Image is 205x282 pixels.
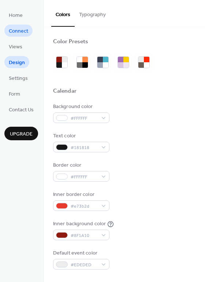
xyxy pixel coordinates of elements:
[71,232,98,240] span: #8F1A10
[4,9,27,21] a: Home
[53,103,108,111] div: Background color
[4,72,32,84] a: Settings
[4,103,38,115] a: Contact Us
[71,203,98,210] span: #e73b2d
[53,191,108,198] div: Inner border color
[53,220,106,228] div: Inner background color
[9,27,28,35] span: Connect
[4,56,29,68] a: Design
[9,59,25,67] span: Design
[9,43,22,51] span: Views
[9,75,28,82] span: Settings
[71,261,98,269] span: #EDEDED
[4,88,25,100] a: Form
[10,130,33,138] span: Upgrade
[9,12,23,19] span: Home
[71,115,98,122] span: #FFFFFF
[4,25,33,37] a: Connect
[4,40,27,52] a: Views
[53,162,108,169] div: Border color
[53,132,108,140] div: Text color
[53,88,77,95] div: Calendar
[53,38,88,46] div: Color Presets
[9,90,20,98] span: Form
[71,144,98,152] span: #181818
[53,249,108,257] div: Default event color
[4,127,38,140] button: Upgrade
[71,173,98,181] span: #FFFFFF
[9,106,34,114] span: Contact Us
